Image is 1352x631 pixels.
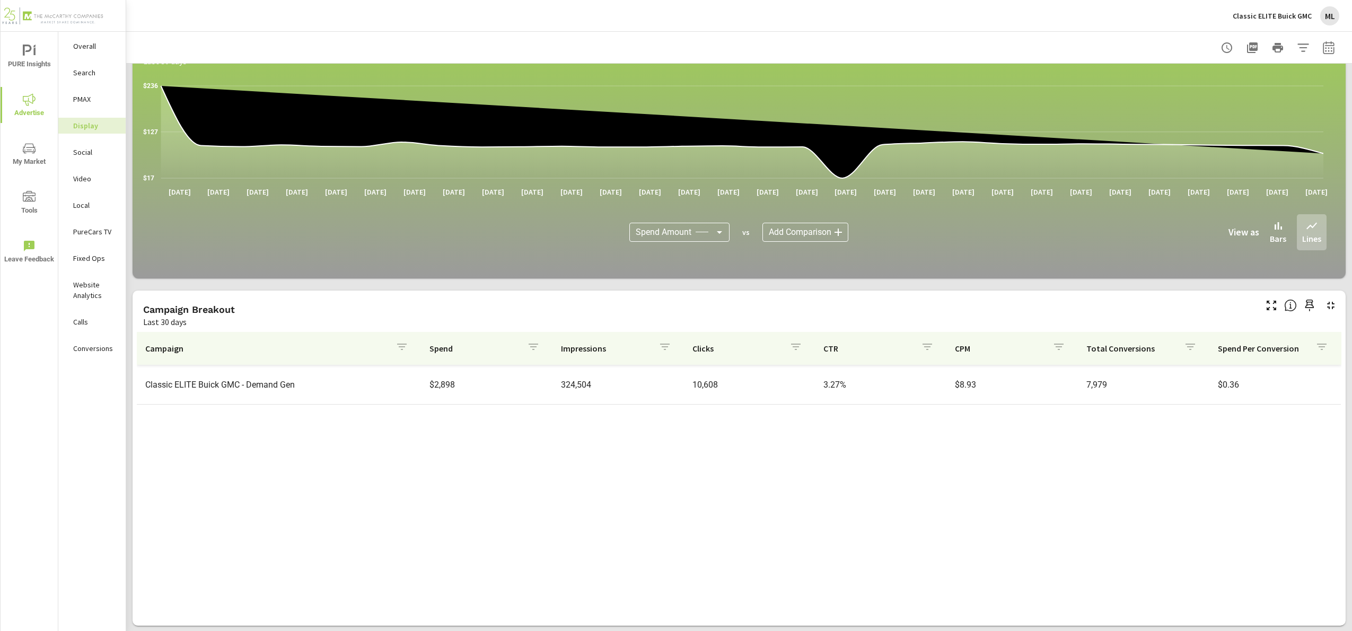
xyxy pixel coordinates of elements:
p: Classic ELITE Buick GMC [1233,11,1312,21]
p: [DATE] [514,187,551,197]
div: Fixed Ops [58,250,126,266]
p: [DATE] [435,187,472,197]
td: $0.36 [1209,371,1341,398]
p: Conversions [73,343,117,354]
div: ML [1320,6,1339,25]
p: Website Analytics [73,279,117,301]
button: Make Fullscreen [1263,297,1280,314]
p: [DATE] [1180,187,1217,197]
p: [DATE] [788,187,826,197]
p: Lines [1302,232,1321,245]
text: $127 [143,128,158,136]
td: $8.93 [946,371,1078,398]
span: PURE Insights [4,45,55,71]
span: Leave Feedback [4,240,55,266]
p: CTR [823,343,912,354]
p: [DATE] [749,187,786,197]
p: Impressions [561,343,650,354]
h5: Campaign Breakout [143,304,235,315]
p: Overall [73,41,117,51]
span: Add Comparison [769,227,831,238]
p: [DATE] [945,187,982,197]
p: [DATE] [357,187,394,197]
p: Search [73,67,117,78]
td: $2,898 [421,371,552,398]
p: [DATE] [710,187,747,197]
p: [DATE] [1063,187,1100,197]
button: Apply Filters [1293,37,1314,58]
p: PureCars TV [73,226,117,237]
p: Local [73,200,117,211]
div: Video [58,171,126,187]
span: Spend Amount [636,227,691,238]
p: Spend [429,343,519,354]
p: [DATE] [1141,187,1178,197]
button: Print Report [1267,37,1288,58]
p: Social [73,147,117,157]
td: 3.27% [815,371,946,398]
p: [DATE] [906,187,943,197]
div: nav menu [1,32,58,276]
p: vs [730,227,762,237]
span: Save this to your personalized report [1301,297,1318,314]
p: [DATE] [827,187,864,197]
p: [DATE] [318,187,355,197]
p: Bars [1270,232,1286,245]
td: 10,608 [684,371,815,398]
p: [DATE] [1298,187,1335,197]
span: Tools [4,191,55,217]
p: [DATE] [631,187,669,197]
p: [DATE] [475,187,512,197]
div: PureCars TV [58,224,126,240]
div: Overall [58,38,126,54]
div: PMAX [58,91,126,107]
span: My Market [4,142,55,168]
p: PMAX [73,94,117,104]
h6: View as [1228,227,1259,238]
p: [DATE] [984,187,1021,197]
p: [DATE] [553,187,590,197]
span: Advertise [4,93,55,119]
p: Total Conversions [1086,343,1175,354]
text: $236 [143,82,158,90]
p: [DATE] [866,187,903,197]
div: Search [58,65,126,81]
p: Campaign [145,343,387,354]
p: [DATE] [592,187,629,197]
p: Calls [73,317,117,327]
p: [DATE] [200,187,237,197]
p: [DATE] [1259,187,1296,197]
td: Classic ELITE Buick GMC - Demand Gen [137,371,421,398]
p: [DATE] [278,187,315,197]
p: [DATE] [1219,187,1257,197]
p: CPM [955,343,1044,354]
p: [DATE] [396,187,433,197]
button: Select Date Range [1318,37,1339,58]
p: [DATE] [1102,187,1139,197]
div: Conversions [58,340,126,356]
div: Calls [58,314,126,330]
span: This is a summary of Display performance results by campaign. Each column can be sorted. [1284,299,1297,312]
td: 324,504 [552,371,684,398]
div: Social [58,144,126,160]
p: Spend Per Conversion [1218,343,1307,354]
div: Spend Amount [629,223,730,242]
p: [DATE] [671,187,708,197]
button: Minimize Widget [1322,297,1339,314]
td: 7,979 [1078,371,1209,398]
p: Video [73,173,117,184]
p: Fixed Ops [73,253,117,264]
p: [DATE] [1023,187,1060,197]
div: Local [58,197,126,213]
div: Display [58,118,126,134]
text: $17 [143,174,154,182]
p: Clicks [692,343,782,354]
p: Last 30 days [143,315,187,328]
div: Add Comparison [762,223,848,242]
p: Display [73,120,117,131]
div: Website Analytics [58,277,126,303]
p: [DATE] [239,187,276,197]
p: [DATE] [161,187,198,197]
